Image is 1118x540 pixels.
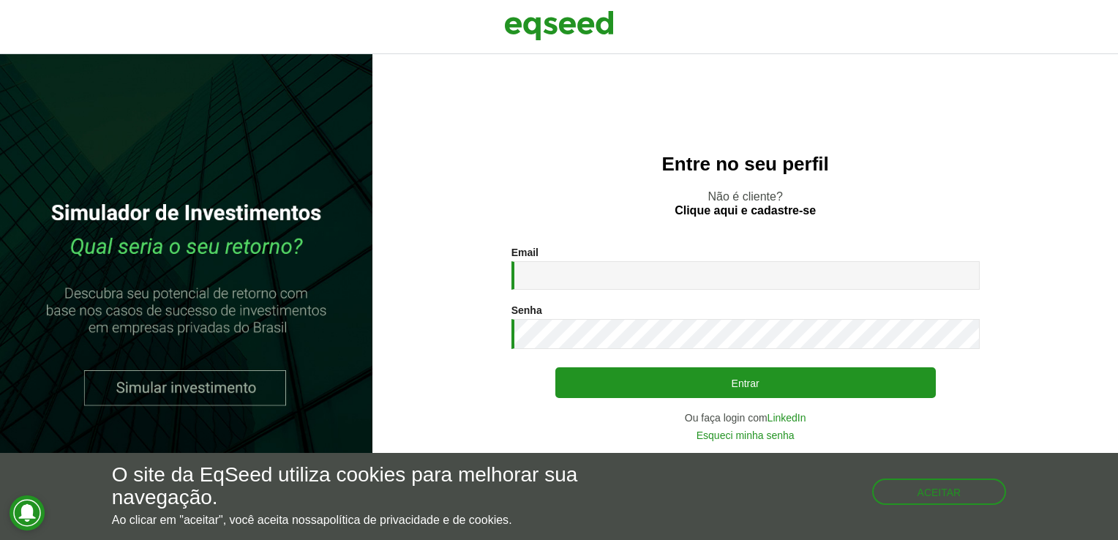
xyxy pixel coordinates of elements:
[768,413,806,423] a: LinkedIn
[675,205,816,217] a: Clique aqui e cadastre-se
[555,367,936,398] button: Entrar
[511,305,542,315] label: Senha
[511,413,980,423] div: Ou faça login com
[511,247,539,258] label: Email
[697,430,795,440] a: Esqueci minha senha
[112,464,648,509] h5: O site da EqSeed utiliza cookies para melhorar sua navegação.
[112,513,648,527] p: Ao clicar em "aceitar", você aceita nossa .
[323,514,509,526] a: política de privacidade e de cookies
[872,479,1007,505] button: Aceitar
[402,154,1089,175] h2: Entre no seu perfil
[402,190,1089,217] p: Não é cliente?
[504,7,614,44] img: EqSeed Logo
